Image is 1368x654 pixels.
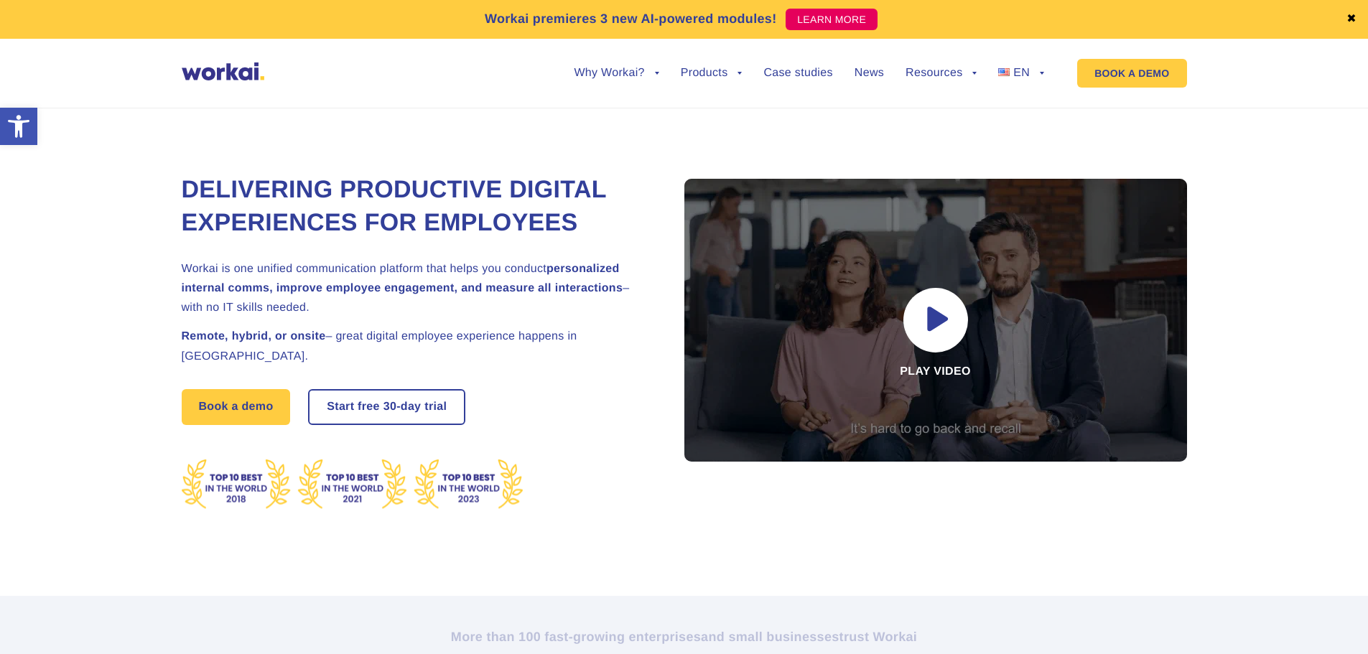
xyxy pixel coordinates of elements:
[485,9,777,29] p: Workai premieres 3 new AI-powered modules!
[763,67,832,79] a: Case studies
[182,389,291,425] a: Book a demo
[182,174,648,240] h1: Delivering Productive Digital Experiences for Employees
[786,9,878,30] a: LEARN MORE
[1013,67,1030,79] span: EN
[182,327,648,365] h2: – great digital employee experience happens in [GEOGRAPHIC_DATA].
[906,67,977,79] a: Resources
[681,67,743,79] a: Products
[286,628,1083,645] h2: More than 100 fast-growing enterprises trust Workai
[684,179,1187,462] div: Play video
[701,630,839,644] i: and small businesses
[182,259,648,318] h2: Workai is one unified communication platform that helps you conduct – with no IT skills needed.
[855,67,884,79] a: News
[310,391,464,424] a: Start free30-daytrial
[1346,14,1357,25] a: ✖
[383,401,422,413] i: 30-day
[182,330,326,342] strong: Remote, hybrid, or onsite
[1077,59,1186,88] a: BOOK A DEMO
[574,67,659,79] a: Why Workai?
